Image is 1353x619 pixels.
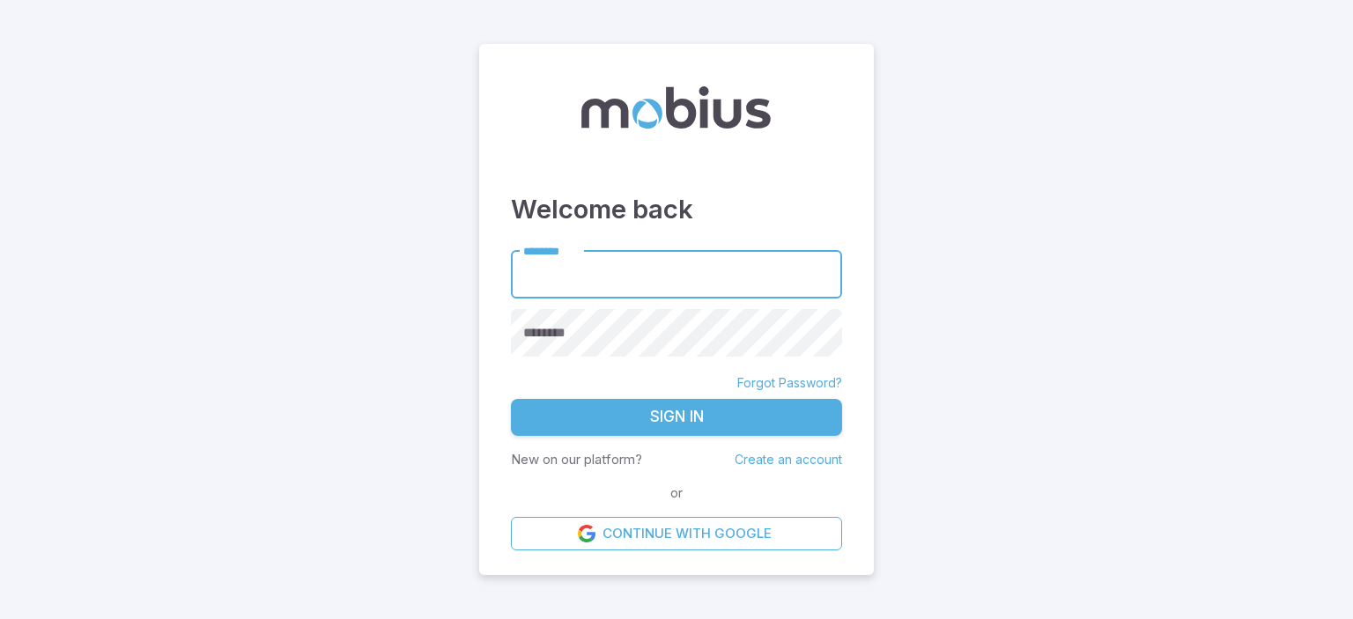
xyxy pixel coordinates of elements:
[735,452,842,467] a: Create an account
[737,374,842,392] a: Forgot Password?
[511,190,842,229] h3: Welcome back
[511,517,842,550] a: Continue with Google
[666,483,687,503] span: or
[511,450,642,469] p: New on our platform?
[511,399,842,436] button: Sign In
